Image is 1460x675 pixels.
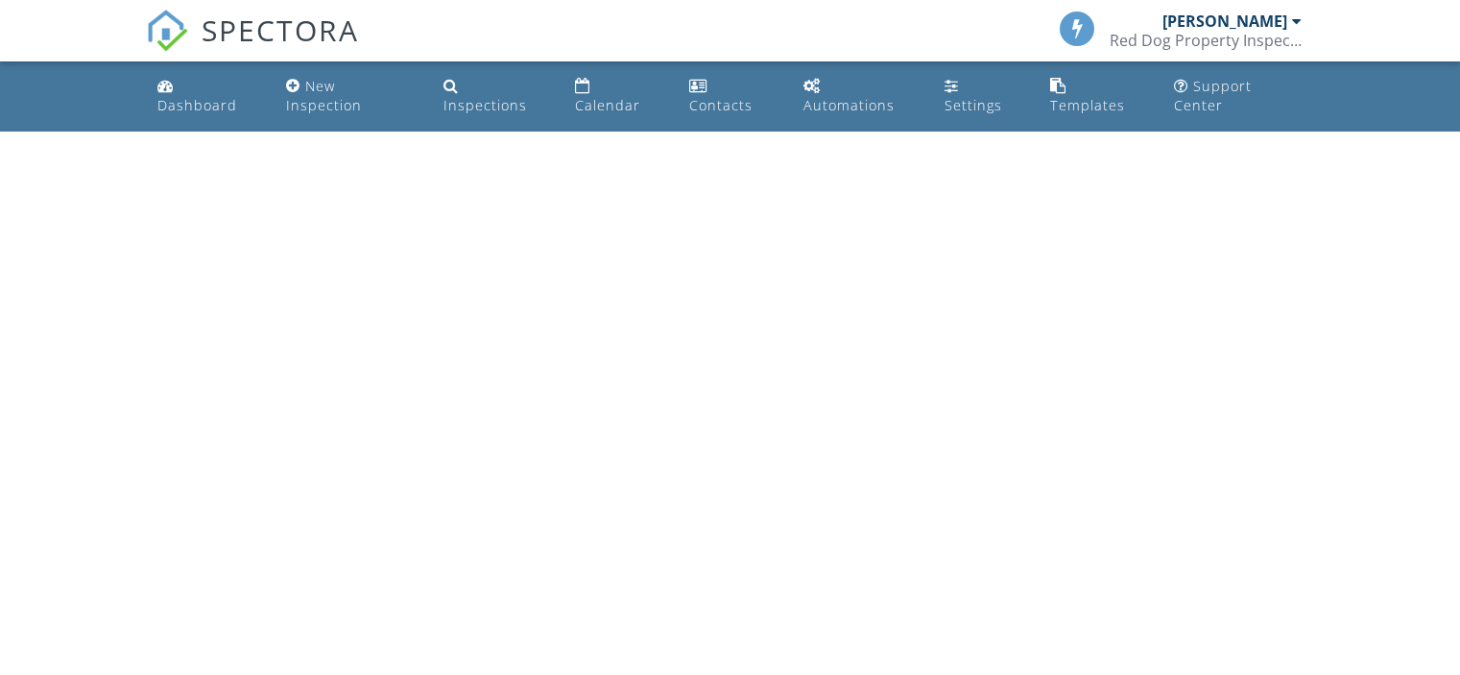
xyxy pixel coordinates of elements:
div: New Inspection [286,77,362,114]
a: Automations (Basic) [796,69,921,124]
div: Calendar [575,96,640,114]
div: Settings [945,96,1002,114]
span: SPECTORA [202,10,359,50]
img: The Best Home Inspection Software - Spectora [146,10,188,52]
div: [PERSON_NAME] [1162,12,1287,31]
a: Support Center [1166,69,1310,124]
a: Calendar [567,69,666,124]
div: Dashboard [157,96,237,114]
a: Templates [1042,69,1151,124]
div: Automations [803,96,895,114]
div: Support Center [1174,77,1252,114]
div: Inspections [443,96,527,114]
a: Settings [937,69,1027,124]
a: Inspections [436,69,552,124]
div: Red Dog Property Inspections [1110,31,1302,50]
a: Contacts [682,69,781,124]
a: New Inspection [278,69,420,124]
div: Templates [1050,96,1125,114]
a: SPECTORA [146,26,359,66]
div: Contacts [689,96,753,114]
a: Dashboard [150,69,263,124]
